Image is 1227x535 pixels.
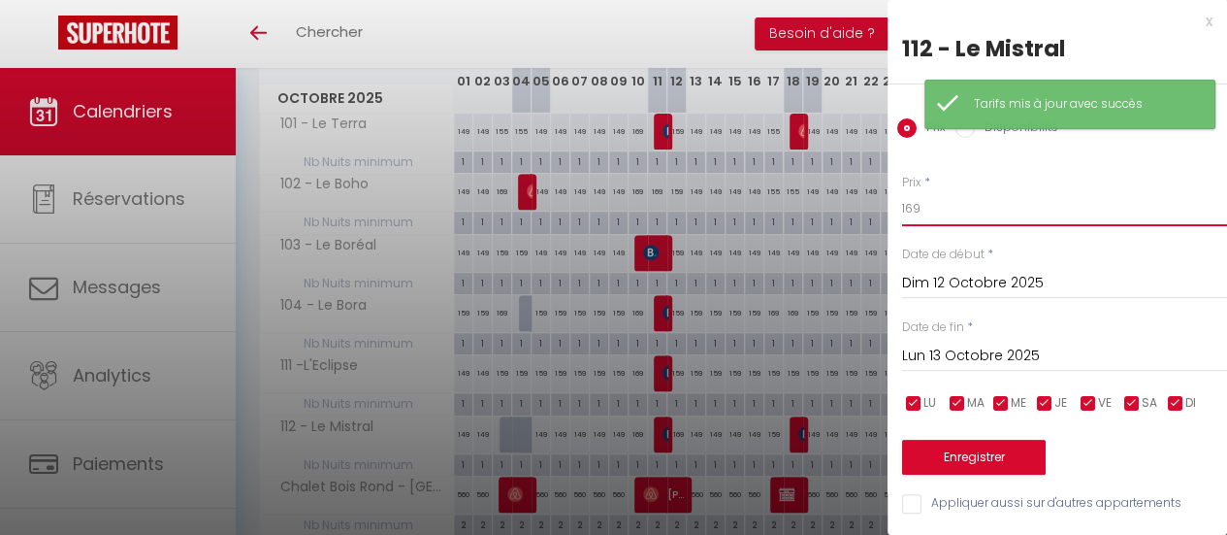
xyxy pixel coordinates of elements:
[902,318,964,337] label: Date de fin
[902,440,1046,475] button: Enregistrer
[902,246,985,264] label: Date de début
[16,8,74,66] button: Ouvrir le widget de chat LiveChat
[1185,394,1196,413] span: DI
[902,174,921,192] label: Prix
[1054,394,1067,413] span: JE
[1142,394,1157,413] span: SA
[1011,394,1026,413] span: ME
[902,33,1212,64] div: 112 - Le Mistral
[967,394,985,413] span: MA
[1098,394,1112,413] span: VE
[888,10,1212,33] div: x
[974,95,1195,114] div: Tarifs mis à jour avec succès
[923,394,936,413] span: LU
[917,118,946,140] label: Prix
